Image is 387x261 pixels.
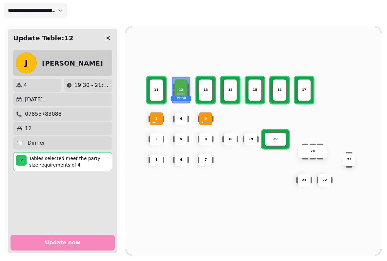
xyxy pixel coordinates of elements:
p: 4 [180,157,182,162]
p: 19:30 [171,96,191,101]
p: 12 [25,125,31,132]
button: Update now [10,235,115,251]
p: [DATE] [25,96,43,104]
p: 10 [228,137,233,142]
p: 9 [205,116,207,121]
p: 7 [205,157,207,162]
p: 14 [228,88,233,92]
p: 13 [203,88,208,92]
p: 07855783088 [25,110,62,118]
p: Tables selected meet the party size requirements of 4 [29,155,109,168]
p: 21 [302,178,306,183]
p: 17 [302,88,306,92]
p: Dinner [28,139,45,147]
p: 16 [277,88,282,92]
p: 5 [180,137,182,142]
p: 6 [180,116,182,121]
p: 22 [322,178,327,183]
p: 23 [347,157,351,162]
p: 19:30 - 21:30 [74,81,110,89]
p: 3 [155,116,158,121]
p: 4 [24,81,27,89]
p: 2 [155,137,158,142]
h2: Update Table: 12 [13,33,73,43]
p: 12 [179,88,183,92]
p: 20 [273,137,277,142]
h2: [PERSON_NAME] [42,59,103,68]
p: Update now [45,240,80,245]
p: 11 [154,88,158,92]
span: J [25,59,28,67]
p: Update Booking Table [202,7,259,14]
p: 1 [155,157,158,162]
p: 8 [205,137,207,142]
p: 19 [249,137,253,142]
p: 🍽️ [17,139,24,147]
p: 24 [311,149,315,154]
p: 15 [253,88,257,92]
